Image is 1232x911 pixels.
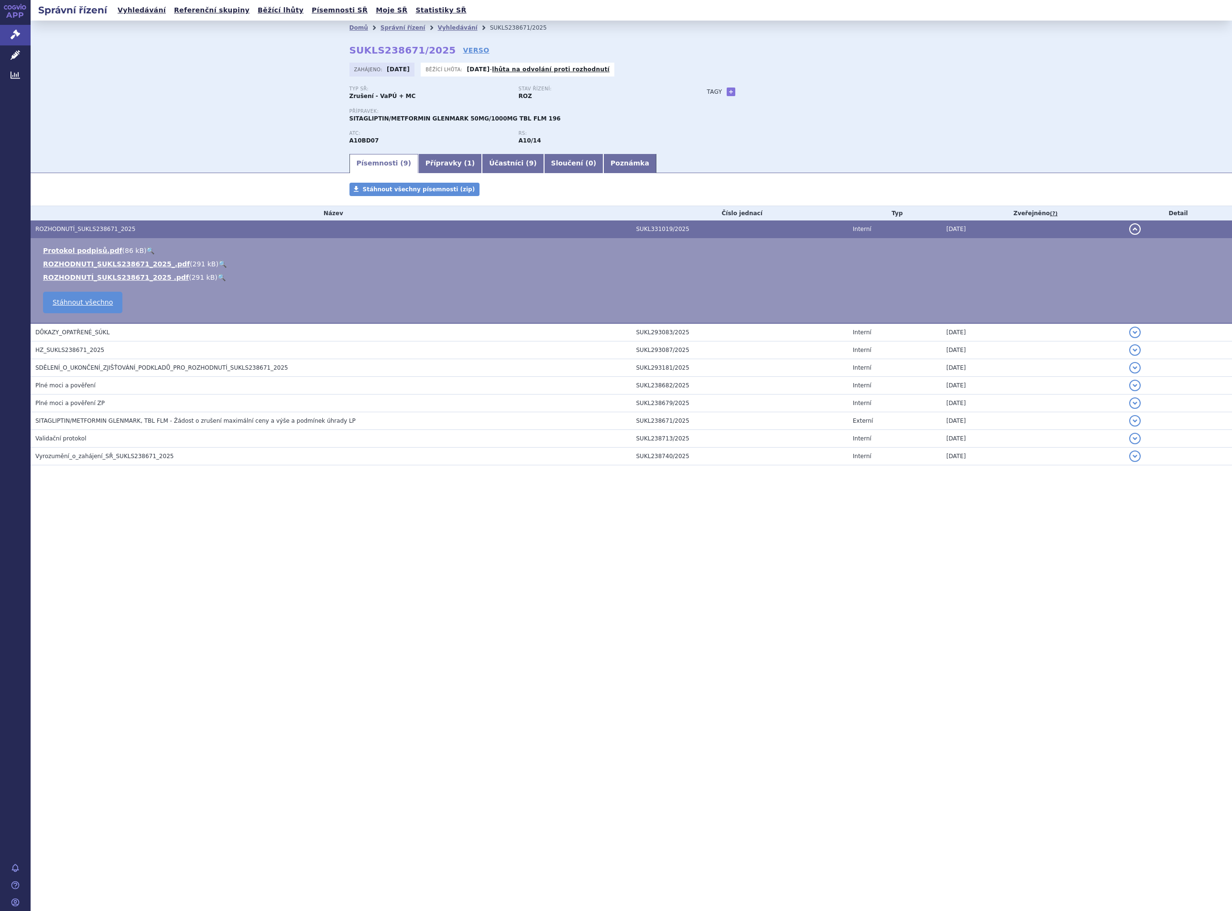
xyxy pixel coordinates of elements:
strong: [DATE] [387,66,410,73]
p: RS: [519,131,678,136]
a: Vyhledávání [115,4,169,17]
span: Interní [853,329,872,336]
a: Sloučení (0) [544,154,603,173]
li: ( ) [43,273,1222,282]
span: 1 [467,159,472,167]
a: + [727,88,735,96]
button: detail [1129,380,1141,391]
button: detail [1129,362,1141,373]
span: Validační protokol [35,435,87,442]
li: SUKLS238671/2025 [490,21,559,35]
a: Referenční skupiny [171,4,252,17]
th: Číslo jednací [632,206,848,220]
span: Stáhnout všechny písemnosti (zip) [363,186,475,193]
td: [DATE] [942,430,1125,448]
a: Vyhledávání [437,24,477,31]
a: Písemnosti (9) [349,154,418,173]
a: Domů [349,24,368,31]
p: Stav řízení: [519,86,678,92]
a: Statistiky SŘ [413,4,469,17]
a: Stáhnout všechny písemnosti (zip) [349,183,480,196]
h2: Správní řízení [31,3,115,17]
td: [DATE] [942,341,1125,359]
a: Moje SŘ [373,4,410,17]
p: Typ SŘ: [349,86,509,92]
th: Typ [848,206,942,220]
a: ROZHODNUTÍ_SUKLS238671_2025 .pdf [43,274,189,281]
td: SUKL293083/2025 [632,323,848,341]
td: SUKL238671/2025 [632,412,848,430]
button: detail [1129,344,1141,356]
span: ROZHODNUTÍ_SUKLS238671_2025 [35,226,135,232]
th: Detail [1124,206,1232,220]
th: Zveřejněno [942,206,1125,220]
strong: [DATE] [467,66,490,73]
span: Interní [853,347,872,353]
span: Interní [853,226,872,232]
a: Správní řízení [381,24,425,31]
h3: Tagy [707,86,722,98]
a: Protokol podpisů.pdf [43,247,122,254]
button: detail [1129,327,1141,338]
strong: SUKLS238671/2025 [349,44,456,56]
span: SDĚLENÍ_O_UKONČENÍ_ZJIŠŤOVÁNÍ_PODKLADŮ_PRO_ROZHODNUTÍ_SUKLS238671_2025 [35,364,288,371]
li: ( ) [43,246,1222,255]
a: 🔍 [146,247,154,254]
button: detail [1129,433,1141,444]
span: Interní [853,453,872,460]
span: 291 kB [191,274,215,281]
strong: METFORMIN A SITAGLIPTIN [349,137,379,144]
td: [DATE] [942,377,1125,395]
span: 86 kB [125,247,144,254]
td: [DATE] [942,359,1125,377]
p: Přípravek: [349,109,688,114]
span: DŮKAZY_OPATŘENÉ_SÚKL [35,329,109,336]
button: detail [1129,223,1141,235]
td: [DATE] [942,412,1125,430]
a: ROZHODNUTI_SUKLS238671_2025_.pdf [43,260,190,268]
span: Interní [853,435,872,442]
span: SITAGLIPTIN/METFORMIN GLENMARK, TBL FLM - Žádost o zrušení maximální ceny a výše a podmínek úhrad... [35,417,356,424]
span: 9 [403,159,408,167]
td: SUKL238679/2025 [632,395,848,412]
span: SITAGLIPTIN/METFORMIN GLENMARK 50MG/1000MG TBL FLM 196 [349,115,561,122]
span: Interní [853,364,872,371]
a: Účastníci (9) [482,154,544,173]
td: SUKL293181/2025 [632,359,848,377]
button: detail [1129,450,1141,462]
li: ( ) [43,259,1222,269]
span: Vyrozumění_o_zahájení_SŘ_SUKLS238671_2025 [35,453,174,460]
a: Písemnosti SŘ [309,4,371,17]
abbr: (?) [1050,210,1058,217]
td: SUKL238713/2025 [632,430,848,448]
p: - [467,66,610,73]
td: SUKL293087/2025 [632,341,848,359]
strong: ROZ [519,93,532,99]
td: SUKL238682/2025 [632,377,848,395]
p: ATC: [349,131,509,136]
button: detail [1129,397,1141,409]
td: [DATE] [942,448,1125,465]
td: [DATE] [942,323,1125,341]
td: [DATE] [942,395,1125,412]
a: lhůta na odvolání proti rozhodnutí [492,66,610,73]
span: Interní [853,400,872,406]
span: Plné moci a pověření ZP [35,400,105,406]
strong: Zrušení - VaPÚ + MC [349,93,416,99]
span: Interní [853,382,872,389]
a: Poznámka [603,154,656,173]
span: 291 kB [193,260,216,268]
span: 9 [529,159,534,167]
span: Běžící lhůta: [425,66,464,73]
span: Externí [853,417,873,424]
span: 0 [589,159,593,167]
button: detail [1129,415,1141,427]
strong: metformin a sitagliptin [519,137,541,144]
a: Běžící lhůty [255,4,306,17]
span: HZ_SUKLS238671_2025 [35,347,104,353]
td: SUKL331019/2025 [632,220,848,238]
a: VERSO [463,45,489,55]
th: Název [31,206,632,220]
td: [DATE] [942,220,1125,238]
span: Plné moci a pověření [35,382,96,389]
